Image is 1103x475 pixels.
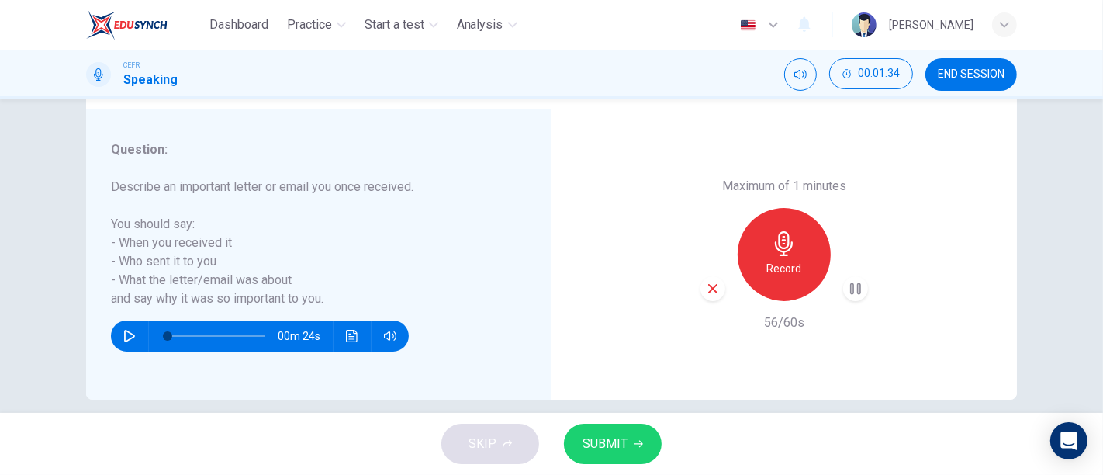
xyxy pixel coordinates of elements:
button: 00:01:34 [829,58,913,89]
h6: Question : [111,140,507,159]
a: EduSynch logo [86,9,203,40]
h6: 56/60s [764,314,804,332]
span: END SESSION [938,68,1004,81]
button: END SESSION [925,58,1017,91]
button: Click to see the audio transcription [340,321,365,352]
img: EduSynch logo [86,9,168,40]
button: Dashboard [203,11,275,39]
div: [PERSON_NAME] [889,16,973,34]
span: Practice [287,16,332,34]
span: Analysis [457,16,503,34]
button: SUBMIT [564,424,662,464]
div: Open Intercom Messenger [1050,422,1087,459]
img: Profile picture [852,12,877,37]
div: Mute [784,58,817,91]
div: Hide [829,58,913,91]
span: Dashboard [209,16,268,34]
h1: Speaking [123,71,178,89]
span: CEFR [123,60,140,71]
button: Start a test [358,11,444,39]
h6: Maximum of 1 minutes [722,177,846,196]
img: en [738,19,758,31]
button: Practice [281,11,352,39]
span: SUBMIT [583,433,628,455]
h6: Record [767,259,802,278]
span: 00m 24s [278,321,333,352]
button: Analysis [451,11,524,39]
span: Start a test [365,16,424,34]
button: Record [738,208,831,301]
span: 00:01:34 [858,68,900,80]
h6: Describe an important letter or email you once received. You should say: - When you received it -... [111,178,507,308]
